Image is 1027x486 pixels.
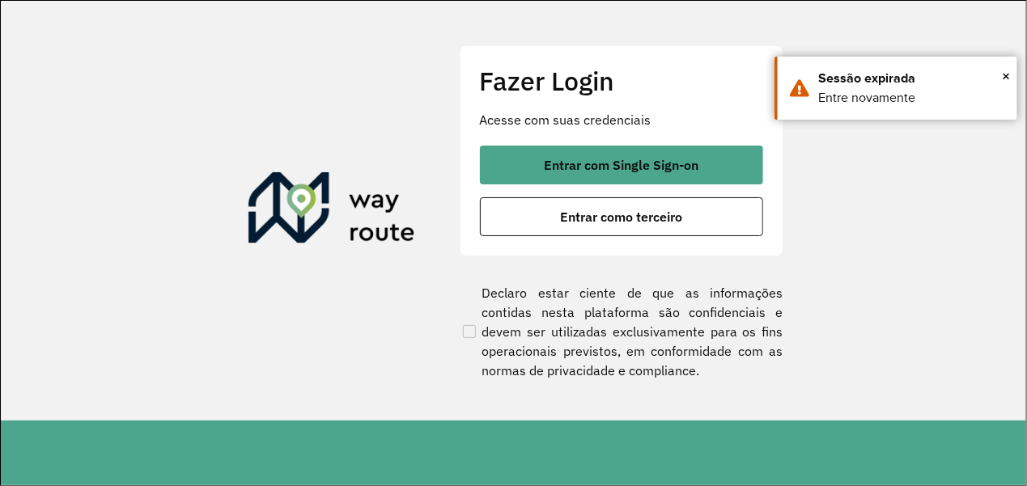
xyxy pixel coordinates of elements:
span: Entrar como terceiro [560,210,682,223]
button: Close [1002,64,1010,88]
img: Roteirizador AmbevTech [248,172,415,250]
span: × [1002,64,1010,88]
div: Sessão expirada [818,69,1005,88]
h2: Fazer Login [480,66,763,96]
button: button [480,146,763,184]
p: Acesse com suas credenciais [480,110,763,129]
button: button [480,197,763,236]
span: Entrar com Single Sign-on [544,158,698,171]
div: Entre novamente [818,88,1005,108]
label: Declaro estar ciente de que as informações contidas nesta plataforma são confidenciais e devem se... [460,283,783,380]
